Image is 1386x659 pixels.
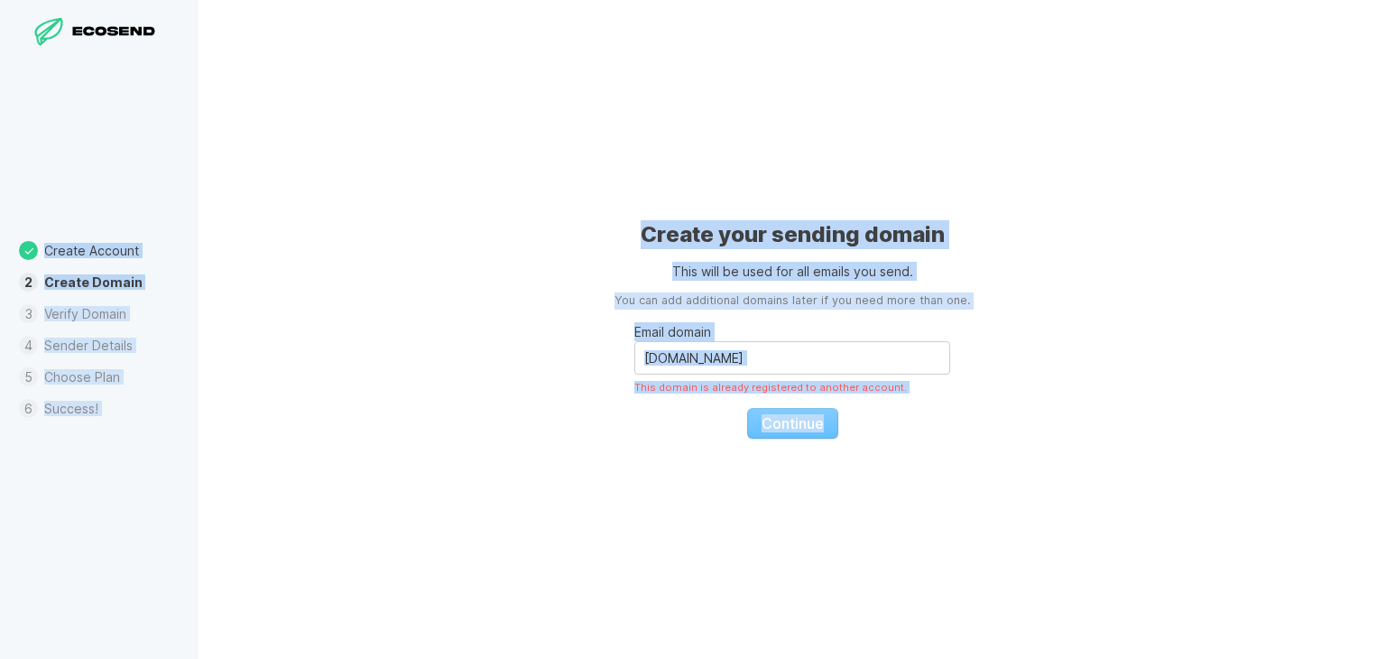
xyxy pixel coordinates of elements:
h1: Create your sending domain [641,220,945,249]
aside: You can add additional domains later if you need more than one. [614,292,970,310]
p: Email domain [634,322,950,341]
div: This domain is already registered to another account. [634,381,950,394]
input: Email domain [634,341,950,375]
p: This will be used for all emails you send. [672,262,913,281]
